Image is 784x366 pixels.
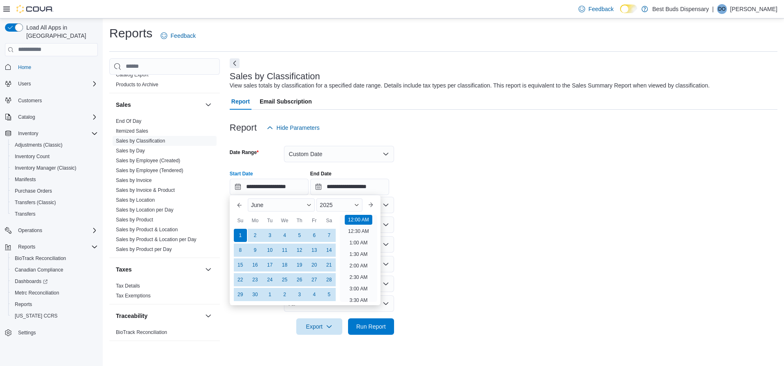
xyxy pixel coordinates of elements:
li: 2:30 AM [346,272,371,282]
div: day-3 [293,288,306,301]
button: Next month [364,198,377,212]
div: day-4 [308,288,321,301]
a: [US_STATE] CCRS [12,311,61,321]
a: Sales by Product per Day [116,246,172,252]
span: Adjustments (Classic) [12,140,98,150]
div: Su [234,214,247,227]
div: day-9 [249,244,262,257]
button: Operations [15,226,46,235]
h3: Taxes [116,265,132,274]
button: Inventory [15,129,42,138]
div: day-8 [234,244,247,257]
a: Sales by Location per Day [116,207,173,213]
span: Tax Exemptions [116,292,151,299]
span: Inventory [18,130,38,137]
span: Operations [15,226,98,235]
span: Canadian Compliance [15,267,63,273]
div: Button. Open the month selector. June is currently selected. [248,198,315,212]
nav: Complex example [5,58,98,360]
a: Tax Details [116,283,140,289]
button: Taxes [116,265,202,274]
div: day-3 [263,229,277,242]
button: Taxes [203,265,213,274]
div: We [278,214,291,227]
div: day-20 [308,258,321,272]
span: 2025 [320,202,332,208]
a: Inventory Count [12,152,53,161]
button: Run Report [348,318,394,335]
a: Sales by Location [116,197,155,203]
a: Dashboards [12,276,51,286]
div: day-25 [278,273,291,286]
button: Sales [116,101,202,109]
div: day-2 [249,229,262,242]
div: Dakota Owen [717,4,727,14]
a: Products to Archive [116,82,158,87]
span: Sales by Invoice [116,177,152,184]
a: End Of Day [116,118,141,124]
span: Home [15,62,98,72]
span: Hide Parameters [277,124,320,132]
span: BioTrack Reconciliation [15,255,66,262]
button: Metrc Reconciliation [8,287,101,299]
a: Sales by Product & Location [116,227,178,232]
h3: Traceability [116,312,148,320]
label: End Date [310,170,332,177]
ul: Time [340,215,377,302]
button: Inventory Manager (Classic) [8,162,101,174]
div: day-7 [323,229,336,242]
div: day-10 [263,244,277,257]
div: day-24 [263,273,277,286]
span: Sales by Product [116,216,153,223]
span: June [251,202,263,208]
span: Reports [15,301,32,308]
div: day-6 [308,229,321,242]
div: day-2 [278,288,291,301]
span: Sales by Employee (Tendered) [116,167,183,174]
span: Transfers [12,209,98,219]
div: day-12 [293,244,306,257]
span: Sales by Product & Location per Day [116,236,196,243]
a: Sales by Employee (Tendered) [116,168,183,173]
a: BioTrack Reconciliation [12,253,69,263]
button: Open list of options [383,241,389,248]
button: Custom Date [284,146,394,162]
button: Transfers (Classic) [8,197,101,208]
span: Load All Apps in [GEOGRAPHIC_DATA] [23,23,98,40]
div: day-14 [323,244,336,257]
button: Inventory Count [8,151,101,162]
span: Dashboards [12,276,98,286]
input: Press the down key to open a popover containing a calendar. [310,179,389,195]
div: day-17 [263,258,277,272]
span: Feedback [588,5,613,13]
button: Previous Month [233,198,246,212]
button: Manifests [8,174,101,185]
a: Sales by Classification [116,138,165,144]
span: Inventory [15,129,98,138]
div: day-16 [249,258,262,272]
a: Canadian Compliance [12,265,67,275]
div: day-11 [278,244,291,257]
a: Reports [12,299,35,309]
button: Purchase Orders [8,185,101,197]
p: Best Buds Dispensary [652,4,709,14]
a: BioTrack Reconciliation [116,329,167,335]
span: Sales by Product per Day [116,246,172,253]
li: 12:00 AM [345,215,372,225]
a: Sales by Day [116,148,145,154]
a: Adjustments (Classic) [12,140,66,150]
a: Manifests [12,175,39,184]
button: Reports [15,242,39,252]
button: Customers [2,94,101,106]
span: Email Subscription [260,93,312,110]
span: Inventory Count [15,153,50,160]
a: Sales by Product & Location per Day [116,237,196,242]
span: Washington CCRS [12,311,98,321]
div: Tu [263,214,277,227]
div: day-21 [323,258,336,272]
a: Itemized Sales [116,128,148,134]
span: Settings [18,329,36,336]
